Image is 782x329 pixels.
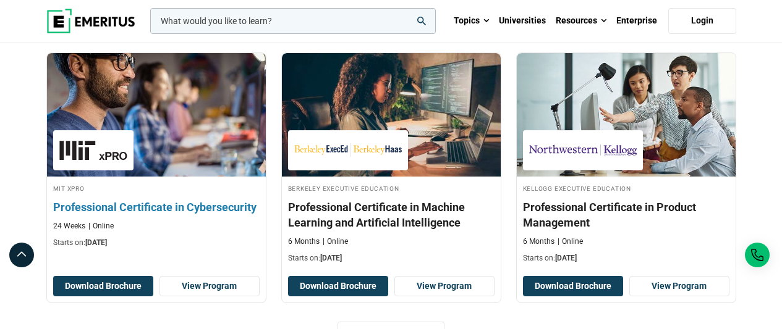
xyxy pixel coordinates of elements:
p: Online [88,221,114,231]
p: 24 Weeks [53,221,85,231]
a: AI and Machine Learning Course by Berkeley Executive Education - November 6, 2025 Berkeley Execut... [282,53,501,270]
h4: Berkeley Executive Education [288,183,495,193]
a: Login [668,8,736,34]
img: Kellogg Executive Education [529,136,637,164]
p: Online [558,236,583,247]
img: MIT xPRO [59,136,127,164]
h3: Professional Certificate in Cybersecurity [53,199,260,215]
span: [DATE] [320,254,342,262]
a: View Program [629,276,729,297]
button: Download Brochure [288,276,388,297]
p: 6 Months [288,236,320,247]
p: 6 Months [523,236,555,247]
img: Berkeley Executive Education [294,136,402,164]
a: View Program [159,276,260,297]
a: Technology Course by MIT xPRO - October 16, 2025 MIT xPRO MIT xPRO Professional Certificate in Cy... [47,53,266,254]
button: Download Brochure [53,276,153,297]
h4: MIT xPRO [53,183,260,193]
h3: Professional Certificate in Machine Learning and Artificial Intelligence [288,199,495,230]
input: woocommerce-product-search-field-0 [150,8,436,34]
h3: Professional Certificate in Product Management [523,199,729,230]
img: Professional Certificate in Cybersecurity | Online Technology Course [36,47,276,183]
button: Download Brochure [523,276,623,297]
p: Starts on: [288,253,495,264]
a: Product Design and Innovation Course by Kellogg Executive Education - November 13, 2025 Kellogg E... [517,53,736,270]
p: Starts on: [523,253,729,264]
img: Professional Certificate in Machine Learning and Artificial Intelligence | Online AI and Machine ... [282,53,501,177]
a: View Program [394,276,495,297]
span: [DATE] [85,238,107,247]
p: Online [323,236,348,247]
p: Starts on: [53,238,260,248]
span: [DATE] [555,254,577,262]
img: Professional Certificate in Product Management | Online Product Design and Innovation Course [517,53,736,177]
h4: Kellogg Executive Education [523,183,729,193]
